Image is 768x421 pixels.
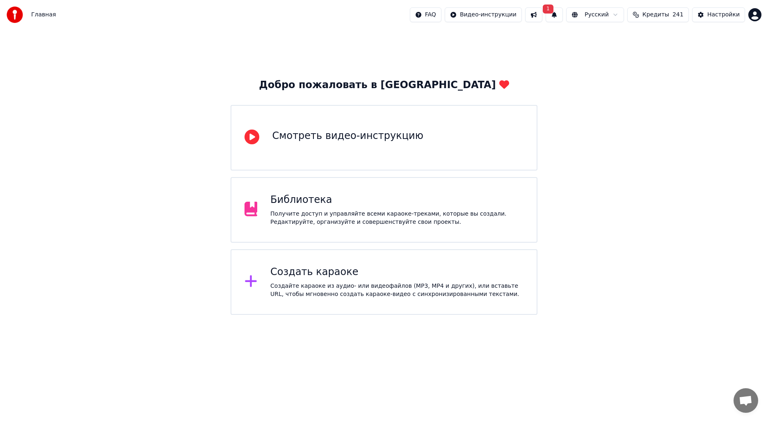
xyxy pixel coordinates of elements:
[642,11,669,19] span: Кредиты
[543,5,553,14] span: 1
[734,388,758,413] div: Открытый чат
[270,193,523,207] div: Библиотека
[31,11,56,19] span: Главная
[31,11,56,19] nav: breadcrumb
[270,210,523,226] div: Получите доступ и управляйте всеми караоке-треками, которые вы создали. Редактируйте, организуйте...
[445,7,522,22] button: Видео-инструкции
[627,7,689,22] button: Кредиты241
[270,266,523,279] div: Создать караоке
[259,79,509,92] div: Добро пожаловать в [GEOGRAPHIC_DATA]
[707,11,740,19] div: Настройки
[410,7,441,22] button: FAQ
[692,7,745,22] button: Настройки
[672,11,683,19] span: 241
[272,130,423,143] div: Смотреть видео-инструкцию
[270,282,523,298] div: Создайте караоке из аудио- или видеофайлов (MP3, MP4 и других), или вставьте URL, чтобы мгновенно...
[7,7,23,23] img: youka
[546,7,563,22] button: 1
